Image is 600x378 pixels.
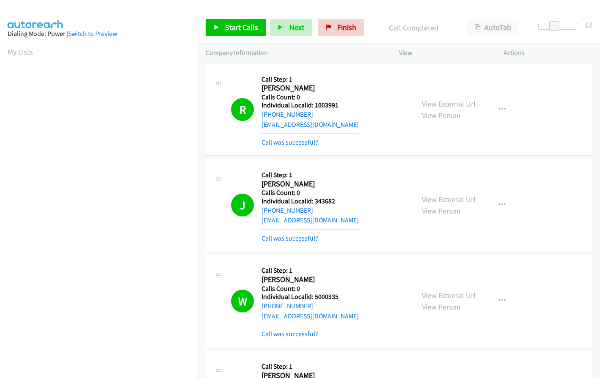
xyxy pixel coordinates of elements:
[261,171,359,179] h5: Call Step: 1
[261,179,350,189] h2: [PERSON_NAME]
[231,98,254,121] h1: R
[8,29,190,39] div: Dialing Mode: Power |
[206,19,266,36] a: Start Calls
[231,290,254,312] h1: W
[8,47,33,57] a: My Lists
[261,330,318,338] a: Call was successful?
[318,19,364,36] a: Finish
[261,138,318,146] a: Call was successful?
[422,302,461,312] a: View Person
[261,312,359,320] a: [EMAIL_ADDRESS][DOMAIN_NAME]
[399,48,488,58] p: View
[422,206,461,216] a: View Person
[261,110,313,118] a: [PHONE_NUMBER]
[261,75,359,84] h5: Call Step: 1
[261,197,359,205] h5: Individual Localid: 343682
[376,22,451,33] p: Call Completed
[270,19,312,36] button: Next
[422,110,461,120] a: View Person
[261,302,313,310] a: [PHONE_NUMBER]
[289,22,304,32] span: Next
[504,48,593,58] p: Actions
[467,19,519,36] button: AutoTab
[261,189,359,197] h5: Calls Count: 0
[575,155,600,222] iframe: Resource Center
[422,290,476,300] a: View External Url
[422,194,476,204] a: View External Url
[261,216,359,224] a: [EMAIL_ADDRESS][DOMAIN_NAME]
[68,30,117,38] a: Switch to Preview
[231,194,254,216] h1: J
[261,275,350,285] h2: [PERSON_NAME]
[261,101,359,110] h5: Individual Localid: 1003991
[337,22,356,32] span: Finish
[261,293,359,301] h5: Individual Localid: 5000335
[585,19,592,30] div: 12
[225,22,258,32] span: Start Calls
[261,121,359,129] a: [EMAIL_ADDRESS][DOMAIN_NAME]
[261,285,359,293] h5: Calls Count: 0
[206,48,384,58] p: Company Information
[261,234,318,242] a: Call was successful?
[261,83,350,93] h2: [PERSON_NAME]
[261,266,359,275] h5: Call Step: 1
[261,206,313,214] a: [PHONE_NUMBER]
[261,362,359,371] h5: Call Step: 1
[261,93,359,101] h5: Calls Count: 0
[422,99,476,109] a: View External Url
